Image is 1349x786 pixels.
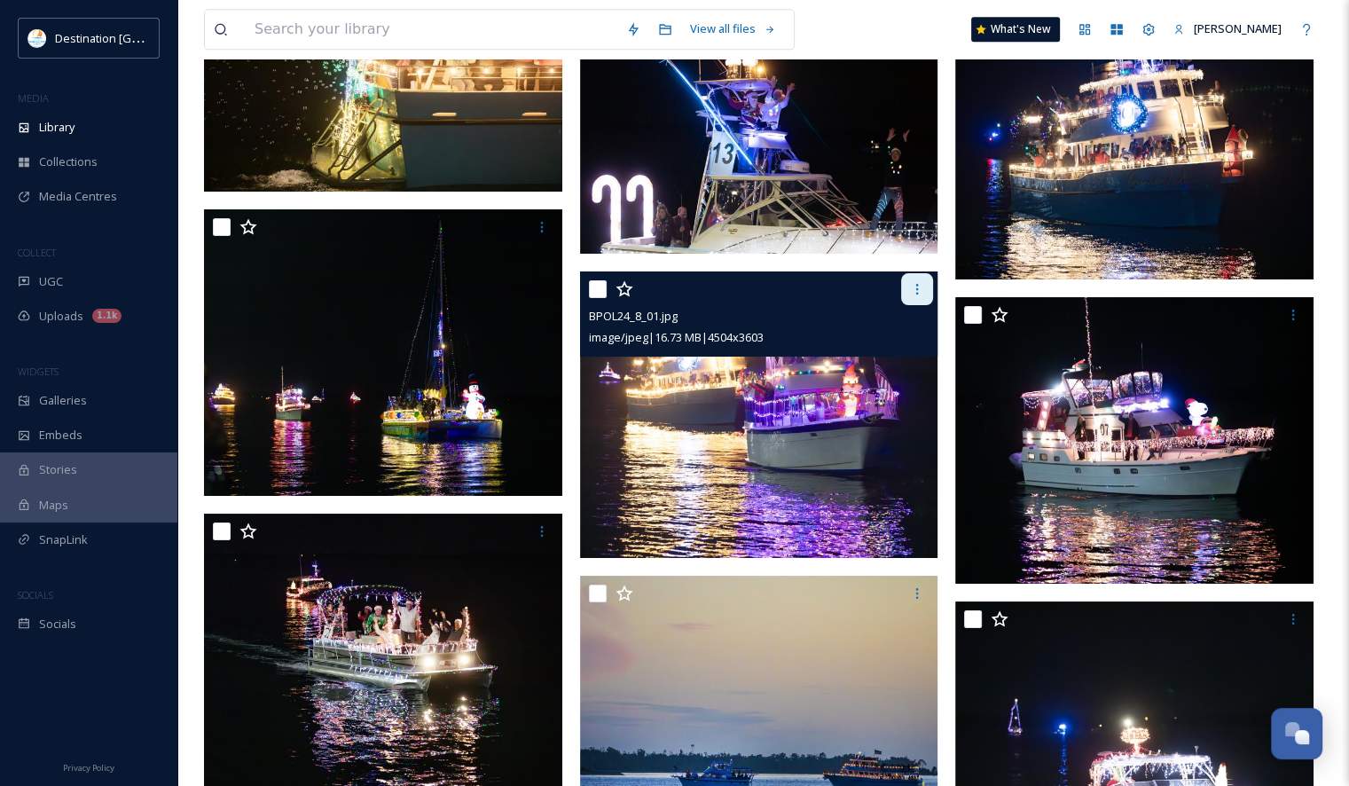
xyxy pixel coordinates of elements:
[63,762,114,774] span: Privacy Policy
[580,271,938,558] img: BPOL24_8_01.jpg
[55,29,231,46] span: Destination [GEOGRAPHIC_DATA]
[18,588,53,601] span: SOCIALS
[246,10,617,49] input: Search your library
[1194,20,1282,36] span: [PERSON_NAME]
[92,309,122,323] div: 1.1k
[1165,12,1290,46] a: [PERSON_NAME]
[955,297,1314,584] img: BPOL24_7_1.jpg
[971,17,1060,42] a: What's New
[18,246,56,259] span: COLLECT
[589,308,678,324] span: BPOL24_8_01.jpg
[39,188,117,205] span: Media Centres
[39,308,83,325] span: Uploads
[39,616,76,633] span: Socials
[28,29,46,47] img: download.png
[1271,708,1322,759] button: Open Chat
[589,329,764,345] span: image/jpeg | 16.73 MB | 4504 x 3603
[39,531,88,548] span: SnapLink
[204,209,562,496] img: BPOL24_6_01.jpg
[39,119,75,136] span: Library
[39,392,87,409] span: Galleries
[39,273,63,290] span: UGC
[39,427,82,444] span: Embeds
[39,497,68,514] span: Maps
[18,91,49,105] span: MEDIA
[63,756,114,777] a: Privacy Policy
[18,365,59,378] span: WIDGETS
[39,153,98,170] span: Collections
[39,461,77,478] span: Stories
[681,12,785,46] a: View all files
